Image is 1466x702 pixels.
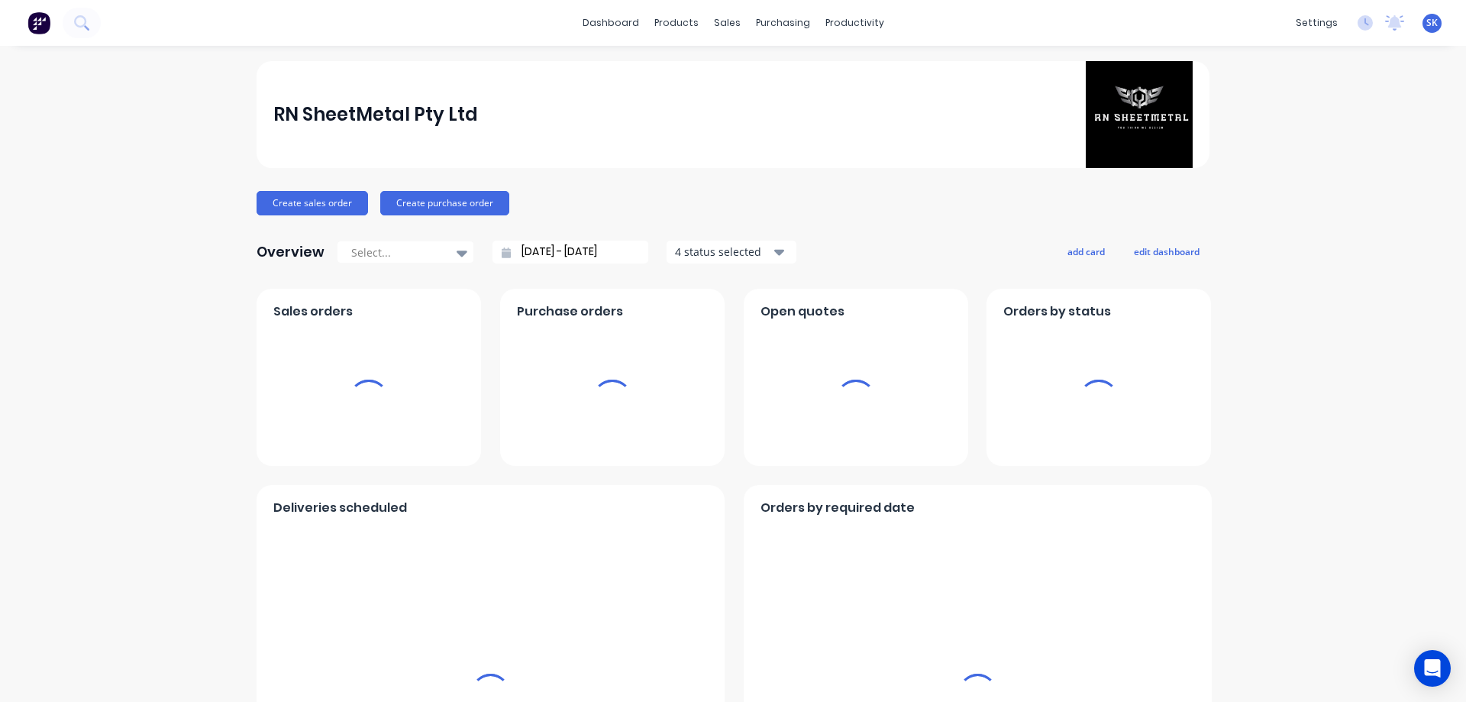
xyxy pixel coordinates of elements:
button: Create sales order [257,191,368,215]
div: settings [1288,11,1345,34]
div: sales [706,11,748,34]
div: Overview [257,237,325,267]
div: purchasing [748,11,818,34]
span: SK [1426,16,1438,30]
span: Orders by required date [760,499,915,517]
a: dashboard [575,11,647,34]
span: Open quotes [760,302,844,321]
span: Sales orders [273,302,353,321]
div: productivity [818,11,892,34]
div: Open Intercom Messenger [1414,650,1451,687]
span: Purchase orders [517,302,623,321]
img: Factory [27,11,50,34]
img: RN SheetMetal Pty Ltd [1086,61,1193,168]
div: 4 status selected [675,244,771,260]
span: Orders by status [1003,302,1111,321]
div: RN SheetMetal Pty Ltd [273,99,478,130]
button: edit dashboard [1124,241,1209,261]
button: 4 status selected [667,241,796,264]
div: products [647,11,706,34]
button: Create purchase order [380,191,509,215]
button: add card [1058,241,1115,261]
span: Deliveries scheduled [273,499,407,517]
